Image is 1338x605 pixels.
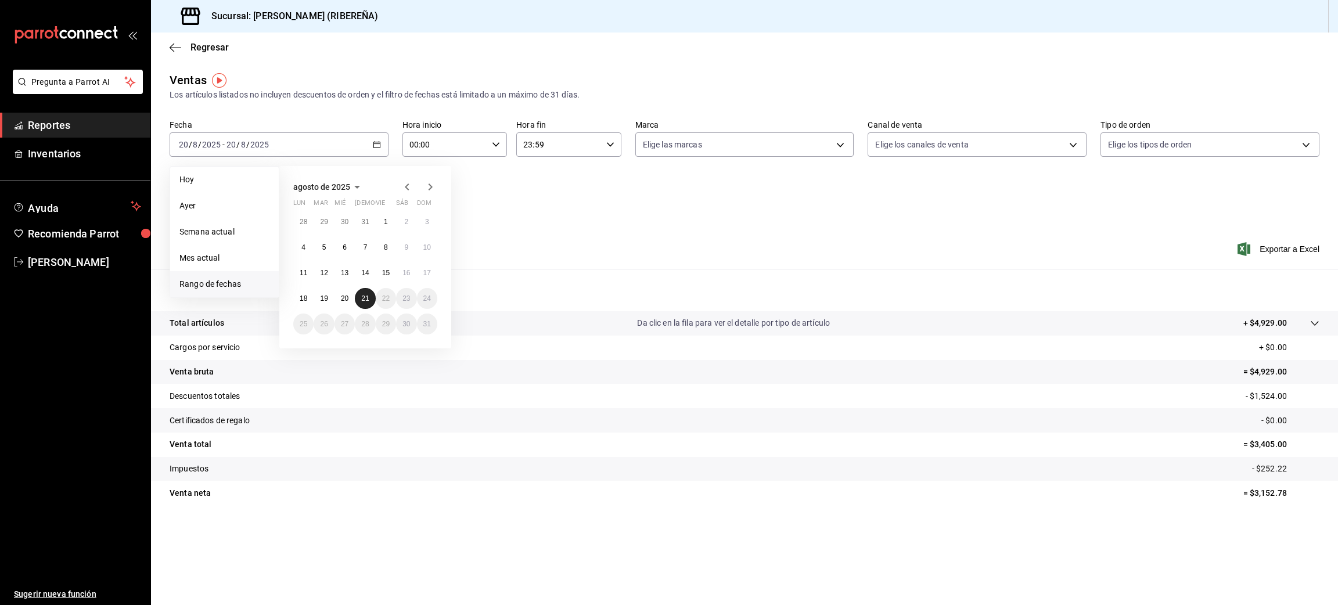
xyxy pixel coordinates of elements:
[423,320,431,328] abbr: 31 de agosto de 2025
[402,320,410,328] abbr: 30 de agosto de 2025
[334,237,355,258] button: 6 de agosto de 2025
[293,182,350,192] span: agosto de 2025
[322,243,326,251] abbr: 5 de agosto de 2025
[170,121,389,129] label: Fecha
[382,294,390,302] abbr: 22 de agosto de 2025
[320,269,328,277] abbr: 12 de agosto de 2025
[384,243,388,251] abbr: 8 de agosto de 2025
[240,140,246,149] input: --
[179,200,269,212] span: Ayer
[28,117,141,133] span: Reportes
[320,294,328,302] abbr: 19 de agosto de 2025
[293,262,314,283] button: 11 de agosto de 2025
[1108,139,1192,150] span: Elige los tipos de orden
[1252,463,1319,475] p: - $252.22
[355,199,423,211] abbr: jueves
[364,243,368,251] abbr: 7 de agosto de 2025
[179,174,269,186] span: Hoy
[250,140,269,149] input: ----
[212,73,226,88] button: Tooltip marker
[28,254,141,270] span: [PERSON_NAME]
[226,140,236,149] input: --
[1243,487,1319,499] p: = $3,152.78
[417,262,437,283] button: 17 de agosto de 2025
[396,314,416,334] button: 30 de agosto de 2025
[300,320,307,328] abbr: 25 de agosto de 2025
[643,139,702,150] span: Elige las marcas
[179,278,269,290] span: Rango de fechas
[402,121,507,129] label: Hora inicio
[170,463,208,475] p: Impuestos
[376,211,396,232] button: 1 de agosto de 2025
[293,180,364,194] button: agosto de 2025
[314,262,334,283] button: 12 de agosto de 2025
[376,314,396,334] button: 29 de agosto de 2025
[423,243,431,251] abbr: 10 de agosto de 2025
[198,140,202,149] span: /
[1100,121,1319,129] label: Tipo de orden
[300,269,307,277] abbr: 11 de agosto de 2025
[425,218,429,226] abbr: 3 de agosto de 2025
[361,218,369,226] abbr: 31 de julio de 2025
[1246,390,1319,402] p: - $1,524.00
[334,199,346,211] abbr: miércoles
[402,269,410,277] abbr: 16 de agosto de 2025
[314,314,334,334] button: 26 de agosto de 2025
[170,366,214,378] p: Venta bruta
[396,262,416,283] button: 16 de agosto de 2025
[396,237,416,258] button: 9 de agosto de 2025
[293,199,305,211] abbr: lunes
[236,140,240,149] span: /
[423,269,431,277] abbr: 17 de agosto de 2025
[341,294,348,302] abbr: 20 de agosto de 2025
[355,262,375,283] button: 14 de agosto de 2025
[1243,317,1287,329] p: + $4,929.00
[341,269,348,277] abbr: 13 de agosto de 2025
[28,226,141,242] span: Recomienda Parrot
[1243,438,1319,451] p: = $3,405.00
[1259,341,1319,354] p: + $0.00
[300,218,307,226] abbr: 28 de julio de 2025
[355,288,375,309] button: 21 de agosto de 2025
[8,84,143,96] a: Pregunta a Parrot AI
[320,320,328,328] abbr: 26 de agosto de 2025
[246,140,250,149] span: /
[1243,366,1319,378] p: = $4,929.00
[28,146,141,161] span: Inventarios
[341,218,348,226] abbr: 30 de julio de 2025
[301,243,305,251] abbr: 4 de agosto de 2025
[355,211,375,232] button: 31 de julio de 2025
[355,314,375,334] button: 28 de agosto de 2025
[202,9,378,23] h3: Sucursal: [PERSON_NAME] (RIBEREÑA)
[293,288,314,309] button: 18 de agosto de 2025
[314,288,334,309] button: 19 de agosto de 2025
[635,121,854,129] label: Marca
[178,140,189,149] input: --
[402,294,410,302] abbr: 23 de agosto de 2025
[170,283,1319,297] p: Resumen
[320,218,328,226] abbr: 29 de julio de 2025
[341,320,348,328] abbr: 27 de agosto de 2025
[404,218,408,226] abbr: 2 de agosto de 2025
[179,252,269,264] span: Mes actual
[31,76,125,88] span: Pregunta a Parrot AI
[376,288,396,309] button: 22 de agosto de 2025
[190,42,229,53] span: Regresar
[376,262,396,283] button: 15 de agosto de 2025
[314,237,334,258] button: 5 de agosto de 2025
[334,211,355,232] button: 30 de julio de 2025
[376,199,385,211] abbr: viernes
[516,121,621,129] label: Hora fin
[314,211,334,232] button: 29 de julio de 2025
[417,199,431,211] abbr: domingo
[361,320,369,328] abbr: 28 de agosto de 2025
[293,211,314,232] button: 28 de julio de 2025
[382,269,390,277] abbr: 15 de agosto de 2025
[376,237,396,258] button: 8 de agosto de 2025
[417,237,437,258] button: 10 de agosto de 2025
[179,226,269,238] span: Semana actual
[334,262,355,283] button: 13 de agosto de 2025
[222,140,225,149] span: -
[396,288,416,309] button: 23 de agosto de 2025
[404,243,408,251] abbr: 9 de agosto de 2025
